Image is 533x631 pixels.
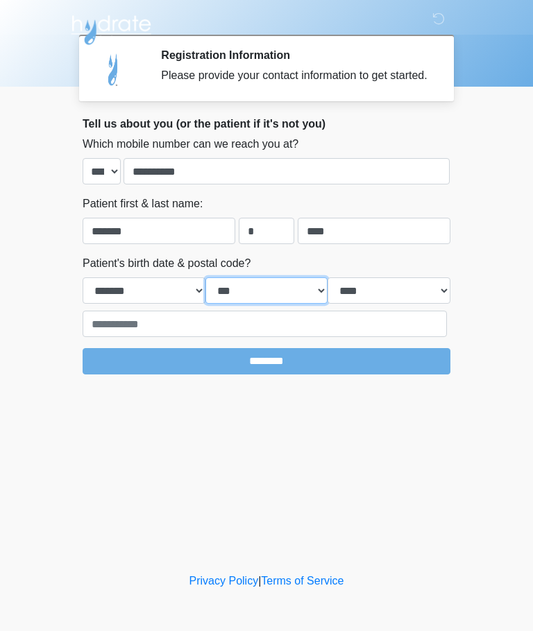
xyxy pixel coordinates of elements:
label: Patient first & last name: [83,196,203,212]
a: | [258,575,261,587]
div: Please provide your contact information to get started. [161,67,430,84]
img: Agent Avatar [93,49,135,90]
label: Patient's birth date & postal code? [83,255,251,272]
a: Terms of Service [261,575,344,587]
label: Which mobile number can we reach you at? [83,136,298,153]
img: Hydrate IV Bar - Arcadia Logo [69,10,153,46]
a: Privacy Policy [189,575,259,587]
h2: Tell us about you (or the patient if it's not you) [83,117,450,130]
